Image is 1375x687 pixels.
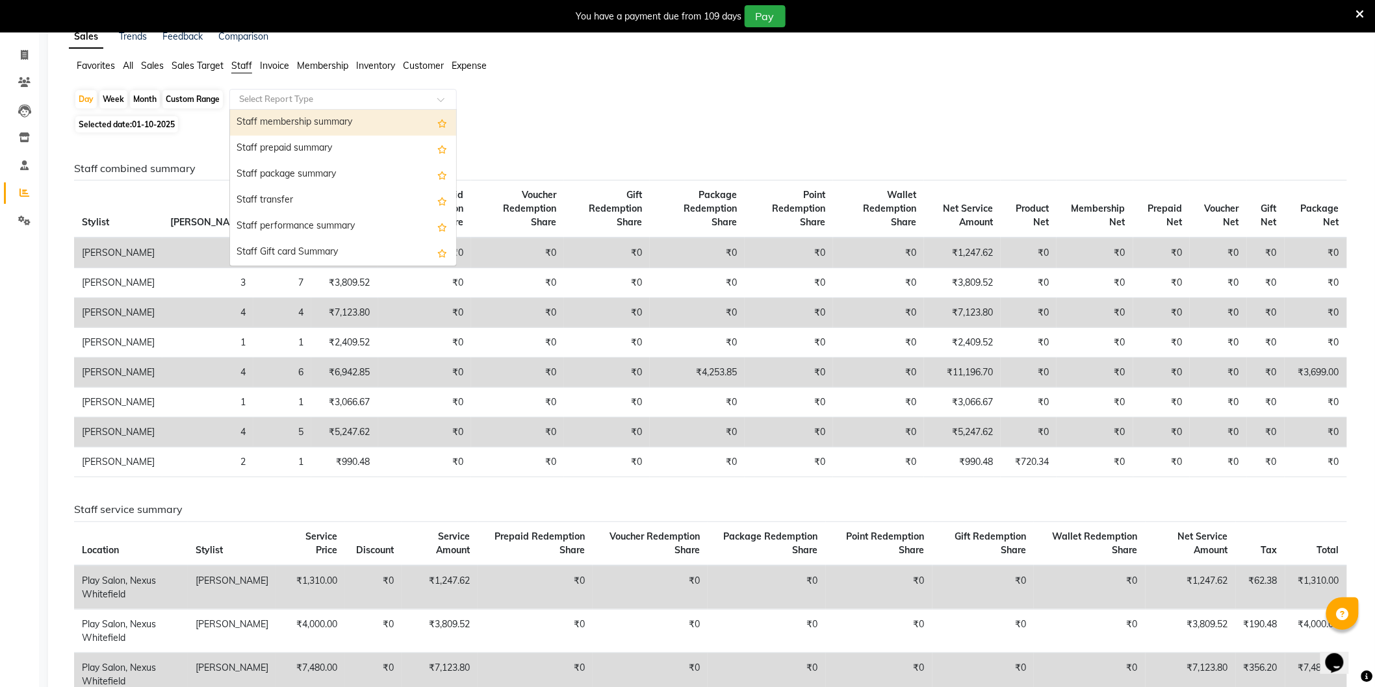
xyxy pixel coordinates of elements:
[924,238,1001,268] td: ₹1,247.62
[141,60,164,71] span: Sales
[218,31,268,42] a: Comparison
[260,60,289,71] span: Invoice
[74,162,1347,175] h6: Staff combined summary
[74,388,162,418] td: [PERSON_NAME]
[503,189,556,228] span: Voucher Redemption Share
[471,388,564,418] td: ₹0
[230,240,456,266] div: Staff Gift card Summary
[231,60,252,71] span: Staff
[162,447,253,477] td: 2
[650,298,744,328] td: ₹0
[311,268,378,298] td: ₹3,809.52
[1034,566,1146,610] td: ₹0
[437,219,447,234] span: Add this report to Favorites List
[276,566,345,610] td: ₹1,310.00
[253,298,311,328] td: 4
[356,544,394,556] span: Discount
[1001,358,1057,388] td: ₹0
[1072,203,1125,228] span: Membership Net
[478,566,593,610] td: ₹0
[253,447,311,477] td: 1
[1057,298,1133,328] td: ₹0
[162,298,253,328] td: 4
[1247,447,1285,477] td: ₹0
[74,447,162,477] td: [PERSON_NAME]
[162,31,203,42] a: Feedback
[924,328,1001,358] td: ₹2,409.52
[162,268,253,298] td: 3
[253,388,311,418] td: 1
[1146,609,1236,653] td: ₹3,809.52
[1133,268,1190,298] td: ₹0
[564,268,650,298] td: ₹0
[1247,268,1285,298] td: ₹0
[593,609,708,653] td: ₹0
[650,268,744,298] td: ₹0
[311,388,378,418] td: ₹3,066.67
[724,531,818,556] span: Package Redemption Share
[1057,447,1133,477] td: ₹0
[1133,388,1190,418] td: ₹0
[564,238,650,268] td: ₹0
[564,447,650,477] td: ₹0
[437,141,447,156] span: Add this report to Favorites List
[1190,418,1246,447] td: ₹0
[378,447,471,477] td: ₹0
[229,109,457,266] ng-dropdown-panel: Options list
[833,447,924,477] td: ₹0
[132,119,175,129] span: 01-10-2025
[230,162,456,188] div: Staff package summary
[847,531,925,556] span: Point Redemption Share
[437,115,447,131] span: Add this report to Favorites List
[924,418,1001,447] td: ₹5,247.62
[708,609,826,653] td: ₹0
[403,60,444,71] span: Customer
[230,188,456,214] div: Staff transfer
[1133,328,1190,358] td: ₹0
[955,531,1026,556] span: Gift Redemption Share
[772,189,825,228] span: Point Redemption Share
[1133,358,1190,388] td: ₹0
[1247,298,1285,328] td: ₹0
[311,298,378,328] td: ₹7,123.80
[162,238,253,268] td: 1
[1016,203,1049,228] span: Product Net
[297,60,348,71] span: Membership
[378,328,471,358] td: ₹0
[1285,298,1347,328] td: ₹0
[564,328,650,358] td: ₹0
[924,358,1001,388] td: ₹11,196.70
[1034,609,1146,653] td: ₹0
[188,609,276,653] td: [PERSON_NAME]
[1133,418,1190,447] td: ₹0
[345,566,402,610] td: ₹0
[745,388,833,418] td: ₹0
[162,358,253,388] td: 4
[1190,328,1246,358] td: ₹0
[253,328,311,358] td: 1
[745,268,833,298] td: ₹0
[1247,418,1285,447] td: ₹0
[311,328,378,358] td: ₹2,409.52
[564,418,650,447] td: ₹0
[1285,418,1347,447] td: ₹0
[230,136,456,162] div: Staff prepaid summary
[82,544,119,556] span: Location
[924,268,1001,298] td: ₹3,809.52
[1133,447,1190,477] td: ₹0
[650,447,744,477] td: ₹0
[311,447,378,477] td: ₹990.48
[1001,418,1057,447] td: ₹0
[924,447,1001,477] td: ₹990.48
[1285,238,1347,268] td: ₹0
[437,245,447,260] span: Add this report to Favorites List
[253,358,311,388] td: 6
[745,418,833,447] td: ₹0
[75,116,178,132] span: Selected date:
[650,388,744,418] td: ₹0
[833,238,924,268] td: ₹0
[99,90,127,108] div: Week
[1285,566,1347,610] td: ₹1,310.00
[1001,298,1057,328] td: ₹0
[684,189,737,228] span: Package Redemption Share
